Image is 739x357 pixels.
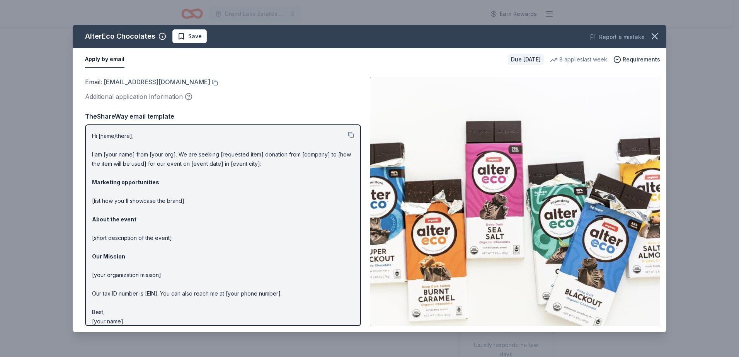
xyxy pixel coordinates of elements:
[623,55,660,64] span: Requirements
[508,54,544,65] div: Due [DATE]
[85,111,361,121] div: TheShareWay email template
[92,216,136,223] strong: About the event
[85,92,361,102] div: Additional application information
[92,131,354,326] p: Hi [name/there], I am [your name] from [your org]. We are seeking [requested item] donation from ...
[172,29,207,43] button: Save
[613,55,660,64] button: Requirements
[590,32,645,42] button: Report a mistake
[104,77,210,87] a: [EMAIL_ADDRESS][DOMAIN_NAME]
[370,77,660,326] img: Image for AlterEco Chocolates
[85,30,155,42] div: AlterEco Chocolates
[550,55,607,64] div: 8 applies last week
[92,253,125,260] strong: Our Mission
[188,32,202,41] span: Save
[85,51,124,68] button: Apply by email
[85,78,210,86] span: Email :
[92,179,159,185] strong: Marketing opportunities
